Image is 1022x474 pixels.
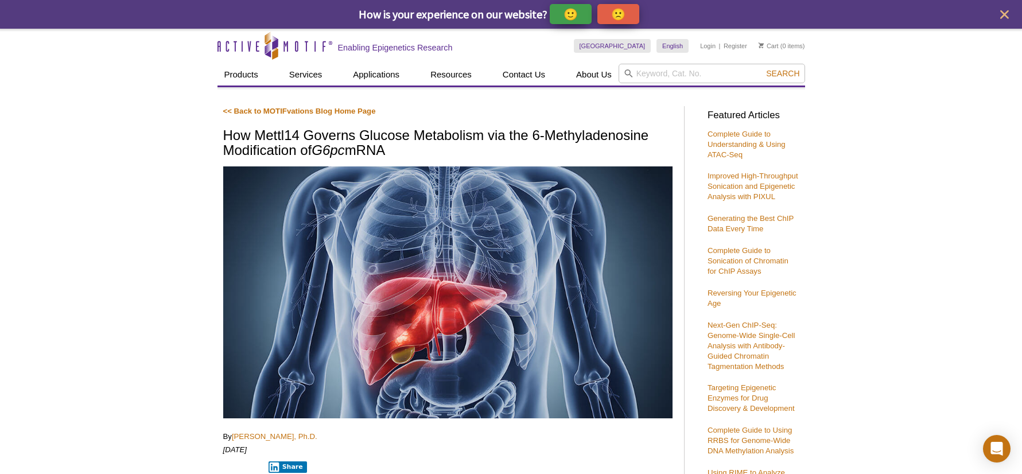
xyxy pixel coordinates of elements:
[574,39,651,53] a: [GEOGRAPHIC_DATA]
[763,68,803,79] button: Search
[719,39,721,53] li: |
[708,214,794,233] a: Generating the Best ChIP Data Every Time
[564,7,578,21] p: 🙂
[569,64,619,86] a: About Us
[619,64,805,83] input: Keyword, Cat. No.
[423,64,479,86] a: Resources
[708,111,799,121] h3: Featured Articles
[223,107,376,115] a: << Back to MOTIFvations Blog Home Page
[759,39,805,53] li: (0 items)
[708,289,796,308] a: Reversing Your Epigenetic Age
[217,64,265,86] a: Products
[759,42,779,50] a: Cart
[766,69,799,78] span: Search
[223,166,673,419] img: Human liver
[223,461,261,472] iframe: X Post Button
[724,42,747,50] a: Register
[312,142,344,158] em: G6pc
[346,64,406,86] a: Applications
[700,42,716,50] a: Login
[997,7,1012,22] button: close
[708,383,795,413] a: Targeting Epigenetic Enzymes for Drug Discovery & Development
[359,7,547,21] span: How is your experience on our website?
[708,426,794,455] a: Complete Guide to Using RRBS for Genome-Wide DNA Methylation Analysis
[708,321,795,371] a: Next-Gen ChIP-Seq: Genome-Wide Single-Cell Analysis with Antibody-Guided Chromatin Tagmentation M...
[269,461,307,473] button: Share
[759,42,764,48] img: Your Cart
[223,445,247,454] em: [DATE]
[611,7,625,21] p: 🙁
[338,42,453,53] h2: Enabling Epigenetics Research
[708,246,788,275] a: Complete Guide to Sonication of Chromatin for ChIP Assays
[656,39,689,53] a: English
[708,130,786,159] a: Complete Guide to Understanding & Using ATAC-Seq
[223,432,673,442] p: By
[223,128,673,160] h1: How Mettl14 Governs Glucose Metabolism via the 6-Methyladenosine Modification of mRNA
[983,435,1011,463] div: Open Intercom Messenger
[708,172,798,201] a: Improved High-Throughput Sonication and Epigenetic Analysis with PIXUL
[232,432,317,441] a: [PERSON_NAME], Ph.D.
[282,64,329,86] a: Services
[496,64,552,86] a: Contact Us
